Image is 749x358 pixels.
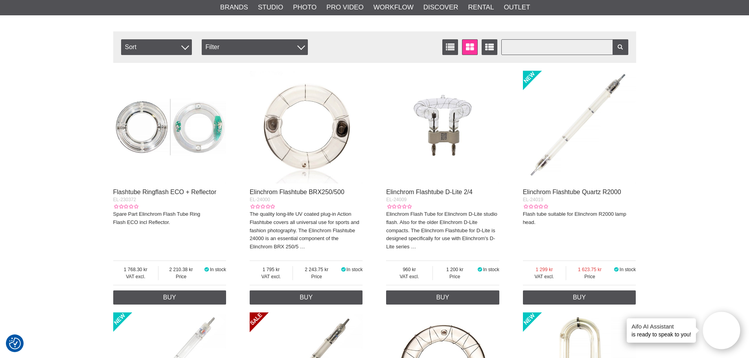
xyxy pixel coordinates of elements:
[423,2,458,13] a: Discover
[482,39,497,55] a: Extended list
[523,203,548,210] div: Customer rating: 0
[523,189,621,195] a: Elinchrom Flashtube Quartz R2000
[113,210,226,227] p: Spare Part Elinchrom Flash Tube Ring Flash ECO incl Reflector.
[504,2,530,13] a: Outlet
[300,244,305,250] a: …
[433,266,477,273] span: 1 200
[477,267,483,272] i: In stock
[293,2,317,13] a: Photo
[386,189,473,195] a: Elinchrom Flashtube D-Lite 2/4
[346,267,363,272] span: In stock
[220,2,248,13] a: Brands
[250,266,293,273] span: 1 795
[620,267,636,272] span: In stock
[250,210,363,251] p: The quality long-life UV coated plug-in Action Flashtube covers all universal use for sports and ...
[627,318,696,343] div: is ready to speak to you!
[386,71,499,184] img: Elinchrom Flashtube D-Lite 2/4
[113,197,136,202] span: EL-230372
[250,273,293,280] span: VAT excl.
[250,197,270,202] span: EL-24000
[340,267,346,272] i: In stock
[523,273,566,280] span: VAT excl.
[204,267,210,272] i: In stock
[523,210,636,227] p: Flash tube suitable for Elinchrom R2000 lamp head.
[250,189,344,195] a: Elinchrom Flashtube BRX250/500
[523,71,636,184] img: Elinchrom Flashtube Quartz R2000
[113,273,158,280] span: VAT excl.
[158,266,204,273] span: 2 210.38
[462,39,478,55] a: Window
[386,266,432,273] span: 960
[566,266,613,273] span: 1 623.75
[293,266,340,273] span: 2 243.75
[113,189,217,195] a: Flashtube Ringflash ECO + Reflector
[374,2,414,13] a: Workflow
[631,322,691,330] h4: Aifo AI Assistant
[113,71,226,184] img: Flashtube Ringflash ECO + Reflector
[326,2,363,13] a: Pro Video
[386,273,432,280] span: VAT excl.
[411,244,416,250] a: …
[250,71,363,184] img: Elinchrom Flashtube BRX250/500
[202,39,308,55] div: Filter
[113,290,226,305] a: Buy
[468,2,494,13] a: Rental
[386,290,499,305] a: Buy
[523,197,543,202] span: EL-24019
[158,273,204,280] span: Price
[113,266,158,273] span: 1 768.30
[613,267,620,272] i: In stock
[386,203,411,210] div: Customer rating: 0
[210,267,226,272] span: In stock
[523,290,636,305] a: Buy
[386,210,499,251] p: Elinchrom Flash Tube for Elinchrom D-Lite studio flash. Also for the older Elinchrom D-Lite compa...
[250,290,363,305] a: Buy
[9,336,21,351] button: Consent Preferences
[250,203,275,210] div: Customer rating: 0
[258,2,283,13] a: Studio
[9,338,21,349] img: Revisit consent button
[566,273,613,280] span: Price
[121,39,192,55] span: Sort
[442,39,458,55] a: List
[113,203,138,210] div: Customer rating: 0
[433,273,477,280] span: Price
[613,39,628,55] a: Filter
[483,267,499,272] span: In stock
[523,266,566,273] span: 1 299
[386,197,407,202] span: EL-24009
[293,273,340,280] span: Price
